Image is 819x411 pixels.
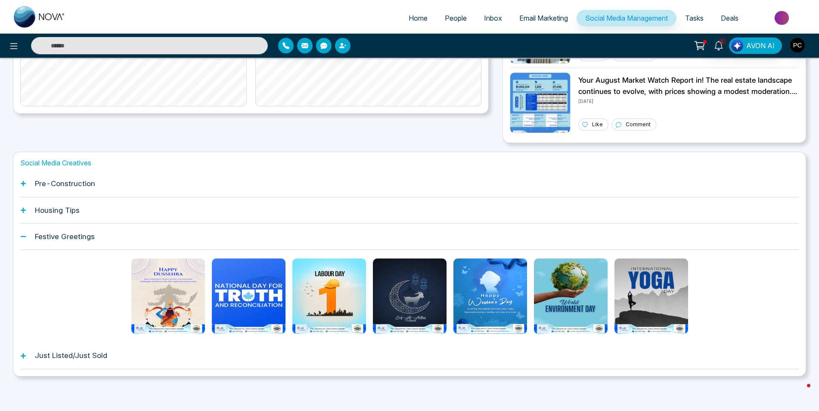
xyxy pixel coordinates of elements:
[790,382,810,402] iframe: Intercom live chat
[409,14,428,22] span: Home
[578,97,799,105] p: [DATE]
[35,179,95,188] h1: Pre-Construction
[746,40,775,51] span: AVON AI
[626,121,651,128] p: Comment
[20,159,799,167] h1: Social Media Creatives
[729,37,782,54] button: AVON AI
[585,14,668,22] span: Social Media Management
[685,14,704,22] span: Tasks
[790,38,805,53] img: User Avatar
[35,206,80,215] h1: Housing Tips
[14,6,65,28] img: Nova CRM Logo
[35,232,95,241] h1: Festive Greetings
[708,37,729,53] a: 1
[511,10,577,26] a: Email Marketing
[400,10,436,26] a: Home
[676,10,712,26] a: Tasks
[721,14,738,22] span: Deals
[35,351,107,360] h1: Just Listed/Just Sold
[719,37,726,45] span: 1
[445,14,467,22] span: People
[577,10,676,26] a: Social Media Management
[475,10,511,26] a: Inbox
[436,10,475,26] a: People
[510,72,571,133] img: Unable to load img.
[731,40,743,52] img: Lead Flow
[592,121,603,128] p: Like
[484,14,502,22] span: Inbox
[519,14,568,22] span: Email Marketing
[578,75,799,97] p: Your August Market Watch Report in! The real estate landscape continues to evolve, with prices sh...
[712,10,747,26] a: Deals
[751,8,814,28] img: Market-place.gif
